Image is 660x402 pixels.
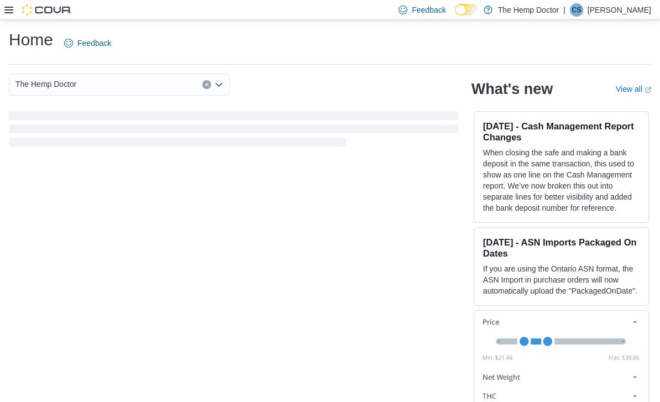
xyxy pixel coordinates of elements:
[455,15,455,16] span: Dark Mode
[15,77,76,91] span: The Hemp Doctor
[22,4,72,15] img: Cova
[483,121,640,143] h3: [DATE] - Cash Management Report Changes
[588,3,651,17] p: [PERSON_NAME]
[645,87,651,93] svg: External link
[9,29,53,51] h1: Home
[455,4,478,15] input: Dark Mode
[483,237,640,259] h3: [DATE] - ASN Imports Packaged On Dates
[77,38,111,49] span: Feedback
[616,85,651,93] a: View allExternal link
[202,80,211,89] button: Clear input
[214,80,223,89] button: Open list of options
[563,3,565,17] p: |
[570,3,583,17] div: Cindy Shade
[483,147,640,213] p: When closing the safe and making a bank deposit in the same transaction, this used to show as one...
[483,263,640,296] p: If you are using the Ontario ASN format, the ASN Import in purchase orders will now automatically...
[572,3,582,17] span: CS
[9,113,458,149] span: Loading
[498,3,559,17] p: The Hemp Doctor
[60,32,116,54] a: Feedback
[472,80,553,98] h2: What's new
[412,4,446,15] span: Feedback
